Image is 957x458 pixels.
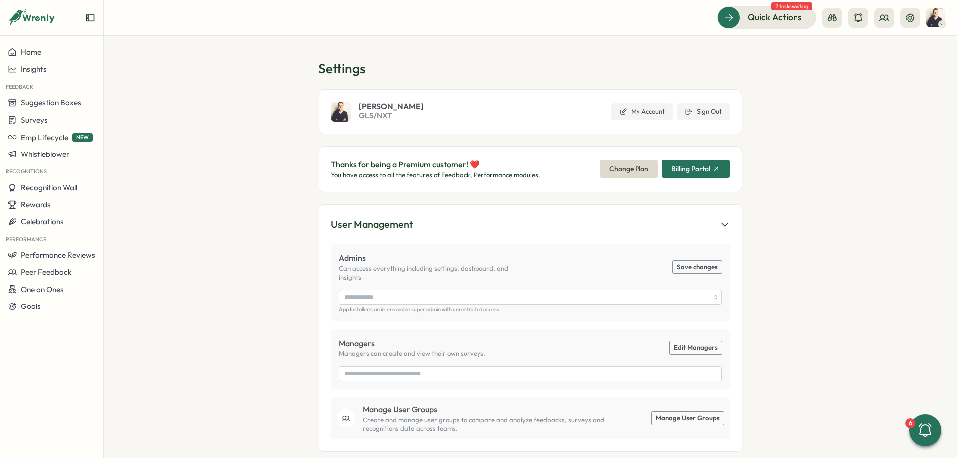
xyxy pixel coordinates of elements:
[21,47,41,57] span: Home
[662,160,730,178] button: Billing Portal
[319,60,742,77] h1: Settings
[771,2,812,10] span: 2 tasks waiting
[21,267,72,277] span: Peer Feedback
[909,414,941,446] button: 6
[652,412,724,425] a: Manage User Groups
[926,8,945,27] img: Jens Christenhuss
[600,160,658,178] button: Change Plan
[339,337,485,350] p: Managers
[670,341,722,354] a: Edit Managers
[331,102,351,122] img: Jens Christenhuss
[85,13,95,23] button: Expand sidebar
[611,103,673,120] a: My Account
[631,107,665,116] span: My Account
[339,306,722,313] p: App Installer is an irremovable super admin with unrestricted access.
[363,416,618,433] p: Create and manage user groups to compare and analyze feedbacks, surveys and recognitions data acr...
[72,133,93,142] span: NEW
[339,264,530,282] p: Can access everything including settings, dashboard, and insights
[21,150,69,159] span: Whistleblower
[359,110,424,121] span: GLS/NXT
[748,11,802,24] span: Quick Actions
[339,252,530,264] p: Admins
[21,98,81,107] span: Suggestion Boxes
[21,285,64,294] span: One on Ones
[21,250,95,260] span: Performance Reviews
[697,107,722,116] span: Sign Out
[21,115,48,125] span: Surveys
[21,183,77,192] span: Recognition Wall
[331,217,730,232] button: User Management
[331,171,540,180] p: You have access to all the features of Feedback, Performance modules.
[331,217,413,232] div: User Management
[671,165,710,172] span: Billing Portal
[331,158,540,171] p: Thanks for being a Premium customer! ❤️
[905,418,915,428] div: 6
[21,64,47,74] span: Insights
[609,160,648,177] span: Change Plan
[21,302,41,311] span: Goals
[363,403,618,416] p: Manage User Groups
[21,200,51,209] span: Rewards
[21,133,68,142] span: Emp Lifecycle
[339,349,485,358] p: Managers can create and view their own surveys.
[717,6,816,28] button: Quick Actions
[21,217,64,226] span: Celebrations
[359,102,424,110] span: [PERSON_NAME]
[673,261,722,274] button: Save changes
[677,103,730,120] button: Sign Out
